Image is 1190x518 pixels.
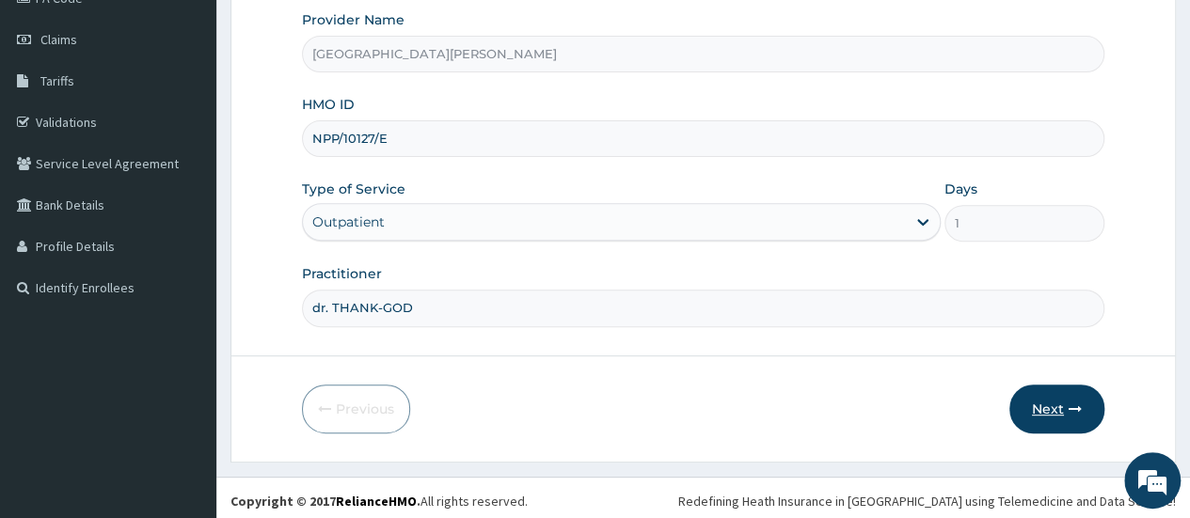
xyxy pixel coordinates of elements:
label: Type of Service [302,180,405,198]
label: Practitioner [302,264,382,283]
strong: Copyright © 2017 . [230,493,420,510]
div: Redefining Heath Insurance in [GEOGRAPHIC_DATA] using Telemedicine and Data Science! [678,492,1176,510]
input: Enter HMO ID [302,120,1104,157]
div: Chat with us now [98,105,316,130]
div: Outpatient [312,212,385,231]
span: Tariffs [40,72,74,89]
input: Enter Name [302,290,1104,326]
div: Minimize live chat window [309,9,354,55]
label: Provider Name [302,10,405,29]
button: Previous [302,385,410,433]
label: HMO ID [302,95,355,114]
a: RelianceHMO [336,493,417,510]
span: Claims [40,31,77,48]
button: Next [1009,385,1104,433]
img: d_794563401_company_1708531726252_794563401 [35,94,76,141]
span: We're online! [109,145,260,335]
textarea: Type your message and hit 'Enter' [9,330,358,396]
label: Days [944,180,977,198]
